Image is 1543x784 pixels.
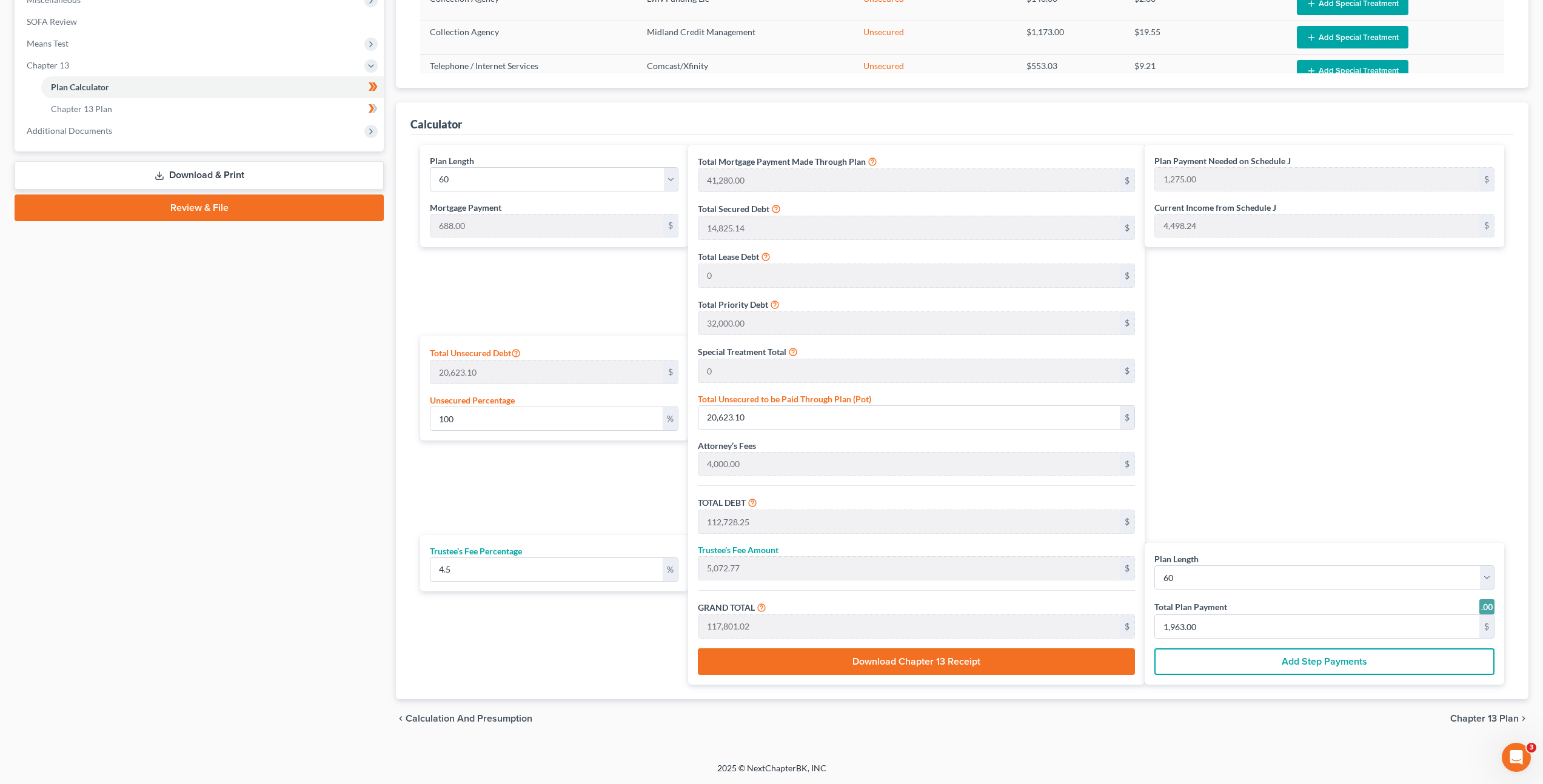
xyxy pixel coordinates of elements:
label: Total Mortgage Payment Made Through Plan [698,155,866,168]
span: Chapter 13 Plan [51,104,112,114]
td: $1,173.00 [1017,21,1125,54]
span: Additional Documents [27,125,112,136]
button: Add Step Payments [1154,648,1494,675]
input: 0.00 [698,312,1120,335]
div: $ [1120,169,1134,192]
span: Chapter 13 Plan [1450,714,1519,723]
label: Plan Length [430,154,474,167]
label: Total Priority Debt [698,298,768,311]
input: 0.00 [698,510,1120,533]
iframe: Intercom live chat [1502,743,1531,772]
i: chevron_left [396,714,406,723]
div: 2025 © NextChapterBK, INC [426,762,1117,784]
input: 0.00 [430,407,663,430]
label: Total Plan Payment [1154,600,1227,613]
label: Mortgage Payment [430,201,501,214]
label: TOTAL DEBT [698,496,746,509]
span: Means Test [27,38,69,48]
td: $19.55 [1125,21,1287,54]
input: 0.00 [430,214,663,238]
label: Plan Length [1154,553,1199,565]
a: Review & File [15,194,384,221]
label: Attorney’s Fees [698,439,756,452]
i: chevron_right [1519,714,1528,723]
label: Total Unsecured to be Paid Through Plan (Pot) [698,393,871,405]
label: Total Unsecured Debt [430,345,521,360]
span: Chapter 13 [27,60,69,70]
input: 0.00 [430,558,663,581]
label: Plan Payment Needed on Schedule J [1154,154,1291,167]
a: SOFA Review [17,11,384,33]
td: $9.21 [1125,55,1287,88]
button: Download Chapter 13 Receipt [698,648,1135,675]
div: $ [1479,214,1494,238]
a: Plan Calculator [41,76,384,98]
td: Comcast/Xfinity [637,55,854,88]
input: 0.00 [1155,168,1479,191]
td: Collection Agency [420,21,637,54]
div: Calculator [410,117,462,131]
td: Telephone / Internet Services [420,55,637,88]
label: GRAND TOTAL [698,601,755,614]
div: $ [1120,359,1134,382]
input: 0.00 [698,557,1120,580]
label: Trustee’s Fee Percentage [430,545,522,557]
label: Trustee’s Fee Amount [698,543,778,556]
input: 0.00 [698,264,1120,287]
div: $ [1120,216,1134,239]
label: Unsecured Percentage [430,394,515,407]
a: Download & Print [15,161,384,190]
label: Current Income from Schedule J [1154,201,1276,214]
a: Chapter 13 Plan [41,98,384,120]
button: Add Special Treatment [1297,26,1408,48]
input: 0.00 [698,406,1120,429]
span: 3 [1527,743,1536,752]
input: 0.00 [1155,214,1479,238]
input: 0.00 [698,216,1120,239]
input: 0.00 [698,169,1120,192]
div: % [663,407,678,430]
div: $ [1479,615,1494,638]
input: 0.00 [430,360,663,384]
div: $ [1120,312,1134,335]
div: $ [663,360,678,384]
div: $ [1120,557,1134,580]
input: 0.00 [698,453,1120,476]
input: 0.00 [1155,615,1479,638]
div: $ [1120,615,1134,638]
span: Calculation and Presumption [406,714,532,723]
span: SOFA Review [27,16,77,27]
td: Unsecured [854,21,1016,54]
div: $ [1120,510,1134,533]
div: $ [1120,406,1134,429]
input: 0.00 [698,615,1120,638]
button: chevron_left Calculation and Presumption [396,714,532,723]
td: $553.03 [1017,55,1125,88]
input: 0.00 [698,359,1120,382]
div: $ [1479,168,1494,191]
button: Add Special Treatment [1297,60,1408,82]
div: $ [1120,453,1134,476]
td: Unsecured [854,55,1016,88]
label: Total Secured Debt [698,202,769,215]
div: $ [663,214,678,238]
label: Special Treatment Total [698,345,786,358]
div: % [663,558,678,581]
div: $ [1120,264,1134,287]
a: Round to nearest dollar [1479,599,1494,614]
span: Plan Calculator [51,82,109,92]
td: Midland Credit Management [637,21,854,54]
label: Total Lease Debt [698,250,759,263]
button: Chapter 13 Plan chevron_right [1450,714,1528,723]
